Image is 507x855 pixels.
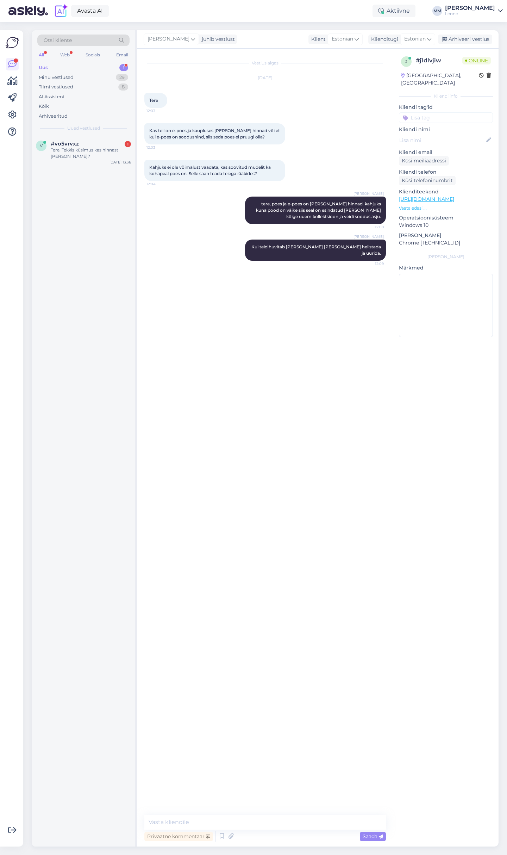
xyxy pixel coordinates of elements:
[399,126,493,133] p: Kliendi nimi
[357,261,384,266] span: 12:09
[416,56,462,65] div: # j1dlvjiw
[148,35,189,43] span: [PERSON_NAME]
[119,64,128,71] div: 1
[399,239,493,247] p: Chrome [TECHNICAL_ID]
[404,35,426,43] span: Estonian
[54,4,68,18] img: explore-ai
[405,59,407,64] span: j
[118,83,128,91] div: 8
[125,141,131,147] div: 1
[146,181,173,187] span: 12:04
[399,149,493,156] p: Kliendi email
[39,83,73,91] div: Tiimi vestlused
[438,35,492,44] div: Arhiveeri vestlus
[399,176,456,185] div: Küsi telefoninumbrit
[51,141,79,147] span: #vo5vrvxz
[37,50,45,60] div: All
[144,75,386,81] div: [DATE]
[67,125,100,131] span: Uued vestlused
[308,36,326,43] div: Klient
[399,264,493,272] p: Märkmed
[44,37,72,44] span: Otsi kliente
[256,201,382,219] span: tere, poes ja e-poes on [PERSON_NAME] hinnad. kahjuks kuna pood on väike siis seal on esindatud [...
[353,234,384,239] span: [PERSON_NAME]
[149,128,281,140] span: Kas teil on e-poes ja kaupluses [PERSON_NAME] hinnad või et kui e-poes on soodushind, siis seda p...
[399,214,493,222] p: Operatsioonisüsteem
[399,104,493,111] p: Kliendi tag'id
[39,74,74,81] div: Minu vestlused
[399,196,454,202] a: [URL][DOMAIN_NAME]
[146,145,173,150] span: 12:03
[199,36,235,43] div: juhib vestlust
[399,156,449,166] div: Küsi meiliaadressi
[116,74,128,81] div: 29
[353,191,384,196] span: [PERSON_NAME]
[40,143,43,148] span: v
[368,36,398,43] div: Klienditugi
[39,93,65,100] div: AI Assistent
[59,50,71,60] div: Web
[462,57,491,64] span: Online
[399,232,493,239] p: [PERSON_NAME]
[445,5,503,17] a: [PERSON_NAME]Lenne
[332,35,353,43] span: Estonian
[399,254,493,260] div: [PERSON_NAME]
[399,136,485,144] input: Lisa nimi
[115,50,130,60] div: Email
[399,188,493,196] p: Klienditeekond
[146,108,173,113] span: 12:03
[445,5,495,11] div: [PERSON_NAME]
[399,93,493,99] div: Kliendi info
[39,103,49,110] div: Kõik
[39,64,48,71] div: Uus
[149,98,158,103] span: Tere
[399,222,493,229] p: Windows 10
[363,833,383,839] span: Saada
[357,224,384,230] span: 12:08
[432,6,442,16] div: MM
[399,168,493,176] p: Kliendi telefon
[445,11,495,17] div: Lenne
[39,113,68,120] div: Arhiveeritud
[51,147,131,160] div: Tere. Tekkis küsimus kas hinnast [PERSON_NAME]?
[6,36,19,49] img: Askly Logo
[84,50,101,60] div: Socials
[251,244,382,256] span: Kui teid huvitab [PERSON_NAME] [PERSON_NAME] helistada ja uurida.
[373,5,415,17] div: Aktiivne
[401,72,479,87] div: [GEOGRAPHIC_DATA], [GEOGRAPHIC_DATA]
[399,112,493,123] input: Lisa tag
[71,5,109,17] a: Avasta AI
[109,160,131,165] div: [DATE] 13:36
[144,832,213,841] div: Privaatne kommentaar
[399,205,493,211] p: Vaata edasi ...
[144,60,386,66] div: Vestlus algas
[149,165,272,176] span: Kahjuks ei ole võimalust vaadata, kas soovitud mudelit ka kohapeal poes on. Selle saan teada teie...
